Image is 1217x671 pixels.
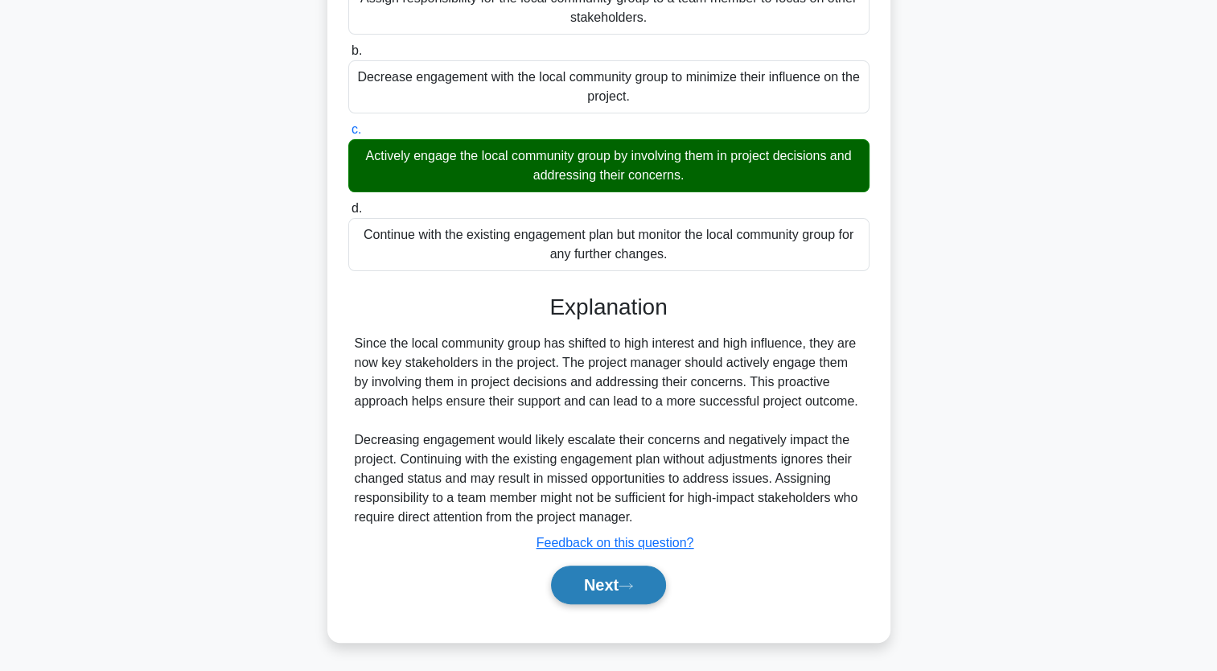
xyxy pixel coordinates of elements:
[355,334,863,527] div: Since the local community group has shifted to high interest and high influence, they are now key...
[352,122,361,136] span: c.
[352,201,362,215] span: d.
[348,60,870,113] div: Decrease engagement with the local community group to minimize their influence on the project.
[551,566,666,604] button: Next
[352,43,362,57] span: b.
[358,294,860,321] h3: Explanation
[348,139,870,192] div: Actively engage the local community group by involving them in project decisions and addressing t...
[537,536,694,550] a: Feedback on this question?
[348,218,870,271] div: Continue with the existing engagement plan but monitor the local community group for any further ...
